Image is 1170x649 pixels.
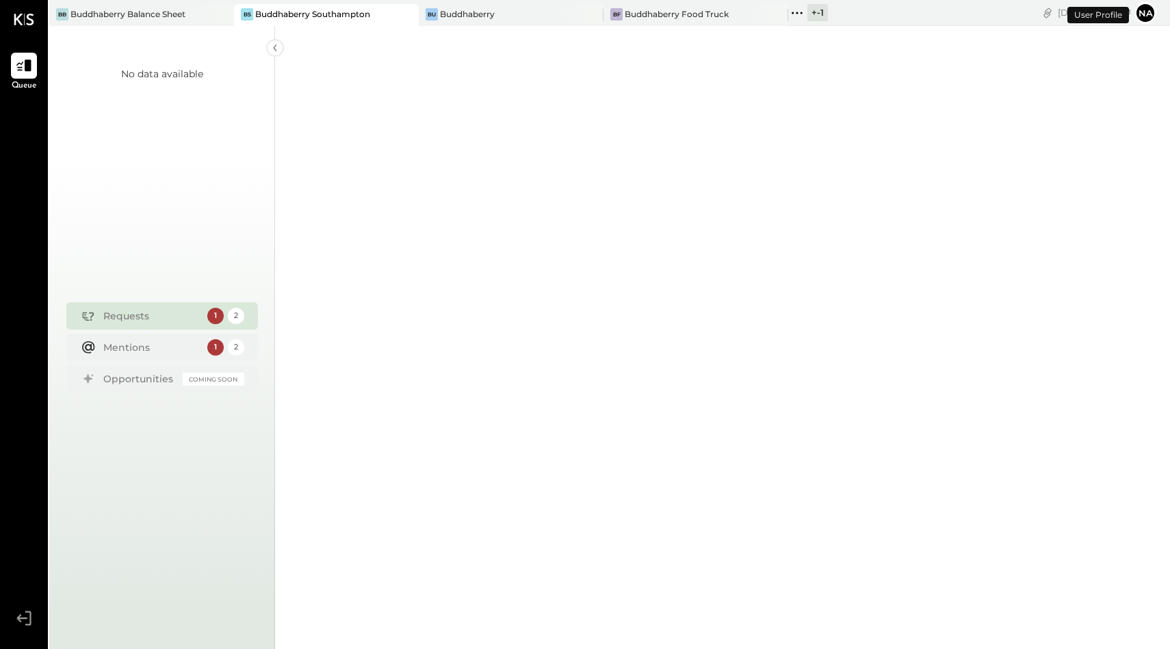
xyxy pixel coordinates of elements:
[625,8,729,20] div: Buddhaberry Food Truck
[207,339,224,356] div: 1
[103,309,200,323] div: Requests
[426,8,438,21] div: Bu
[1,53,47,92] a: Queue
[1058,6,1131,19] div: [DATE]
[1134,2,1156,24] button: na
[70,8,185,20] div: Buddhaberry Balance Sheet
[228,339,244,356] div: 2
[440,8,495,20] div: Buddhaberry
[807,4,828,21] div: + -1
[12,80,37,92] span: Queue
[241,8,253,21] div: BS
[183,373,244,386] div: Coming Soon
[103,341,200,354] div: Mentions
[103,372,176,386] div: Opportunities
[121,67,203,81] div: No data available
[255,8,370,20] div: Buddhaberry Southampton
[1041,5,1054,20] div: copy link
[207,308,224,324] div: 1
[228,308,244,324] div: 2
[1067,7,1129,23] div: User Profile
[610,8,623,21] div: BF
[56,8,68,21] div: BB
